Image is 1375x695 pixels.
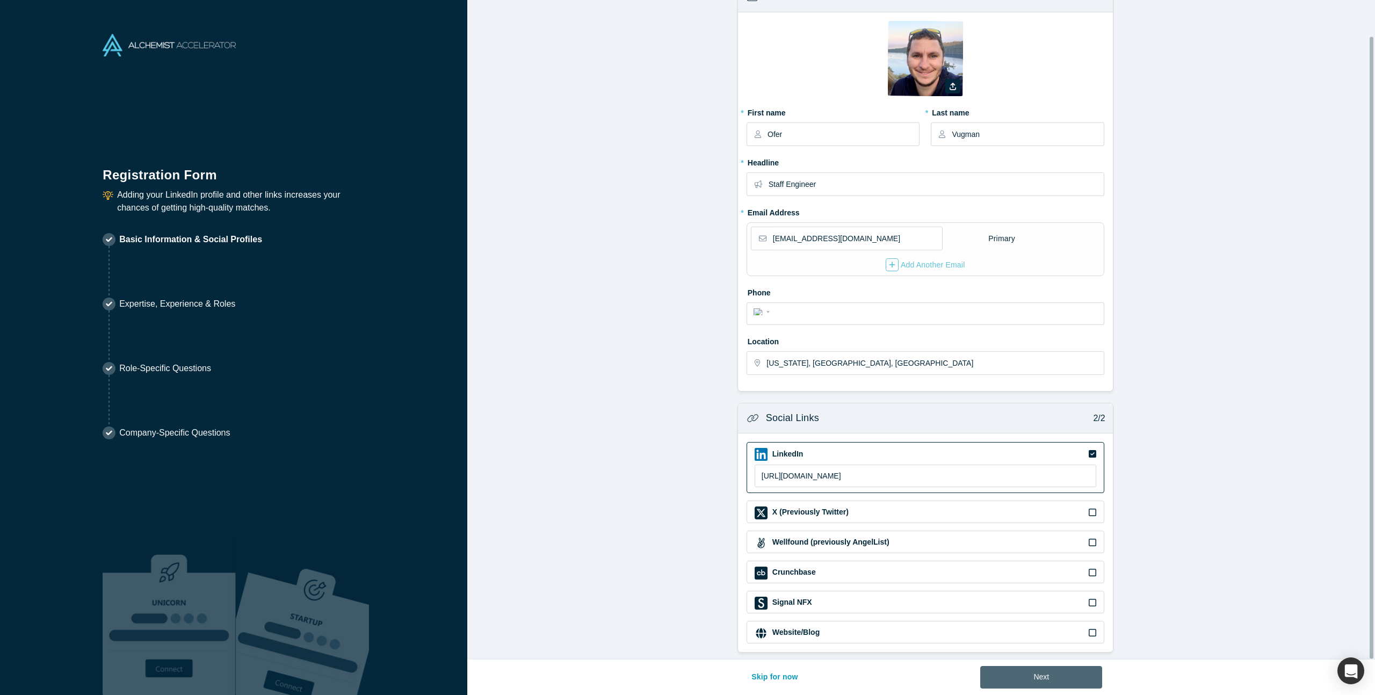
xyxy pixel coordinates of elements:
p: 2/2 [1088,412,1105,425]
label: Crunchbase [771,567,816,578]
div: Website/Blog iconWebsite/Blog [747,621,1104,643]
button: Next [980,666,1102,689]
div: X (Previously Twitter) iconX (Previously Twitter) [747,501,1104,523]
img: Alchemist Accelerator Logo [103,34,236,56]
label: Last name [931,104,1104,119]
label: First name [747,104,920,119]
label: LinkedIn [771,448,804,460]
div: Primary [988,229,1016,248]
img: Signal NFX icon [755,597,768,610]
img: Website/Blog icon [755,627,768,640]
label: Phone [747,284,1104,299]
img: X (Previously Twitter) icon [755,506,768,519]
label: Wellfound (previously AngelList) [771,537,889,548]
label: Location [747,332,1104,347]
label: X (Previously Twitter) [771,506,849,518]
div: Add Another Email [886,258,965,271]
p: Company-Specific Questions [119,426,230,439]
h3: Social Links [766,411,819,425]
img: Robust Technologies [103,537,236,695]
button: Add Another Email [885,258,966,272]
img: Profile user default [888,21,963,96]
p: Role-Specific Questions [119,362,211,375]
div: Crunchbase iconCrunchbase [747,561,1104,583]
div: Signal NFX iconSignal NFX [747,591,1104,613]
h1: Registration Form [103,154,365,185]
label: Headline [747,154,1104,169]
div: Wellfound (previously AngelList) iconWellfound (previously AngelList) [747,531,1104,553]
label: Website/Blog [771,627,820,638]
label: Signal NFX [771,597,812,608]
input: Partner, CEO [769,173,1103,196]
img: LinkedIn icon [755,448,768,461]
p: Adding your LinkedIn profile and other links increases your chances of getting high-quality matches. [117,189,365,214]
p: Basic Information & Social Profiles [119,233,262,246]
img: Crunchbase icon [755,567,768,580]
p: Expertise, Experience & Roles [119,298,235,310]
button: Skip for now [740,666,809,689]
img: Prism AI [236,537,369,695]
label: Email Address [747,204,800,219]
input: Enter a location [766,352,1103,374]
div: LinkedIn iconLinkedIn [747,442,1104,493]
img: Wellfound (previously AngelList) icon [755,537,768,549]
